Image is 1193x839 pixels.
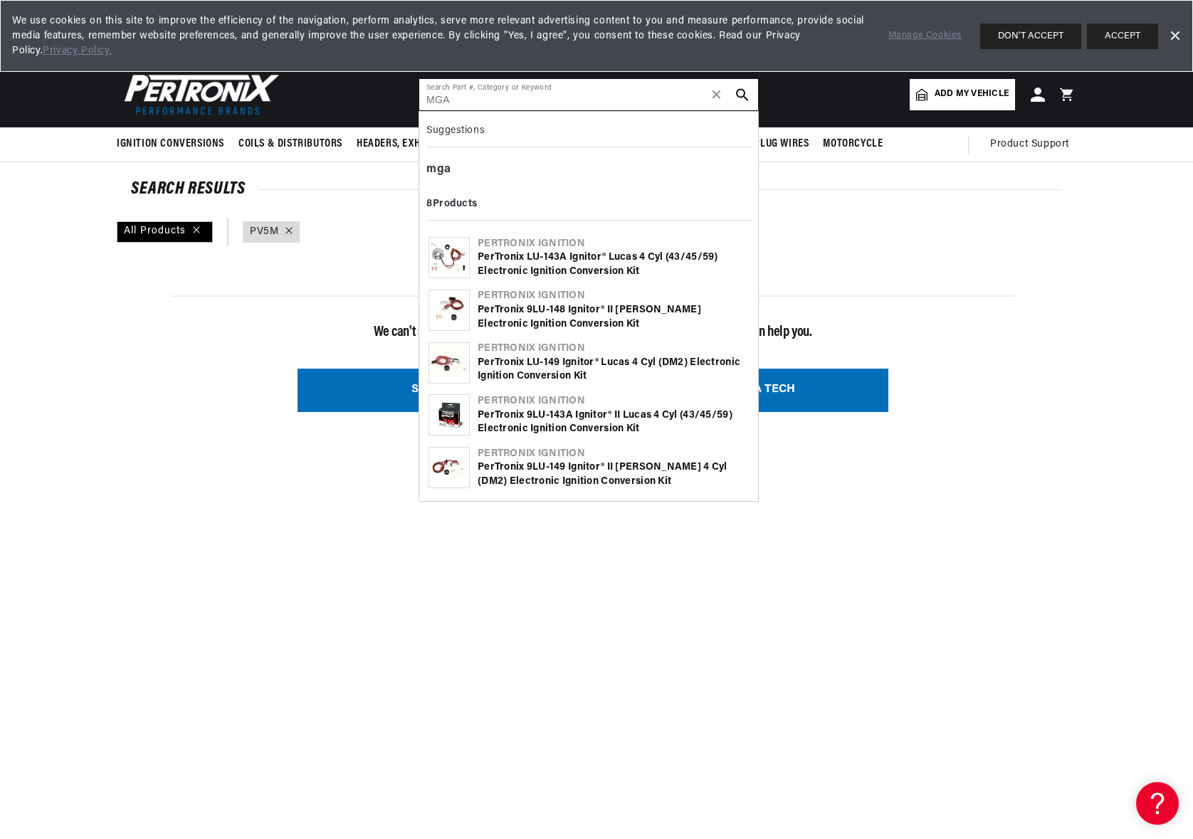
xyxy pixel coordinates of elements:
[117,127,231,161] summary: Ignition Conversions
[478,342,749,356] div: Pertronix Ignition
[478,303,749,331] div: PerTronix 9LU-148 Ignitor® II [PERSON_NAME] Electronic Ignition Conversion Kit
[478,394,749,408] div: Pertronix Ignition
[935,88,1009,101] span: Add my vehicle
[478,356,749,384] div: PerTronix LU-149 Ignitor® Lucas 4 cyl (DM2) Electronic Ignition Conversion Kit
[990,127,1076,162] summary: Product Support
[990,137,1069,152] span: Product Support
[429,238,469,278] img: PerTronix LU-143A Ignitor® Lucas 4 cyl (43/45/59) Electronic Ignition Conversion Kit
[250,224,278,240] a: PV5M
[429,448,469,487] img: PerTronix 9LU-149 Ignitor® II Lucas 4 cyl (DM2) Electronic Ignition Conversion Kit
[117,221,213,243] div: All Products
[117,70,280,119] img: Pertronix
[1164,26,1185,47] a: Dismiss Banner
[816,127,890,161] summary: Motorcycle
[727,79,758,110] button: search button
[429,400,469,431] img: PerTronix 9LU-143A Ignitor® II Lucas 4 cyl (43/45/59) Electronic Ignition Conversion Kit
[478,408,749,436] div: PerTronix 9LU-143A Ignitor® II Lucas 4 cyl (43/45/59) Electronic Ignition Conversion Kit
[888,28,962,43] a: Manage Cookies
[350,127,530,161] summary: Headers, Exhausts & Components
[1087,23,1158,49] button: ACCEPT
[715,127,816,161] summary: Spark Plug Wires
[910,79,1015,110] a: Add my vehicle
[478,447,749,461] div: Pertronix Ignition
[131,182,1062,196] div: SEARCH RESULTS
[426,164,451,175] b: mga
[823,137,883,152] span: Motorcycle
[298,369,582,412] a: SHOP ALL
[478,460,749,488] div: PerTronix 9LU-149 Ignitor® II [PERSON_NAME] 4 cyl (DM2) Electronic Ignition Conversion Kit
[429,290,469,330] img: PerTronix 9LU-148 Ignitor® II Lucas Electronic Ignition Conversion Kit
[419,79,758,110] input: Search Part #, Category or Keyword
[426,119,751,147] div: Suggestions
[478,289,749,303] div: Pertronix Ignition
[238,137,342,152] span: Coils & Distributors
[357,137,523,152] span: Headers, Exhausts & Components
[429,343,469,383] img: PerTronix LU-149 Ignitor® Lucas 4 cyl (DM2) Electronic Ignition Conversion Kit
[43,46,112,56] a: Privacy Policy.
[980,23,1081,49] button: DON'T ACCEPT
[722,137,809,152] span: Spark Plug Wires
[426,199,478,209] b: 8 Products
[231,127,350,161] summary: Coils & Distributors
[478,250,749,278] div: PerTronix LU-143A Ignitor® Lucas 4 cyl (43/45/59) Electronic Ignition Conversion Kit
[478,237,749,251] div: Pertronix Ignition
[117,137,224,152] span: Ignition Conversions
[171,321,1015,344] p: We can't seem to match parts for your search. Not to worry! One of our techs can help you.
[12,14,868,58] span: We use cookies on this site to improve the efficiency of the navigation, perform analytics, serve...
